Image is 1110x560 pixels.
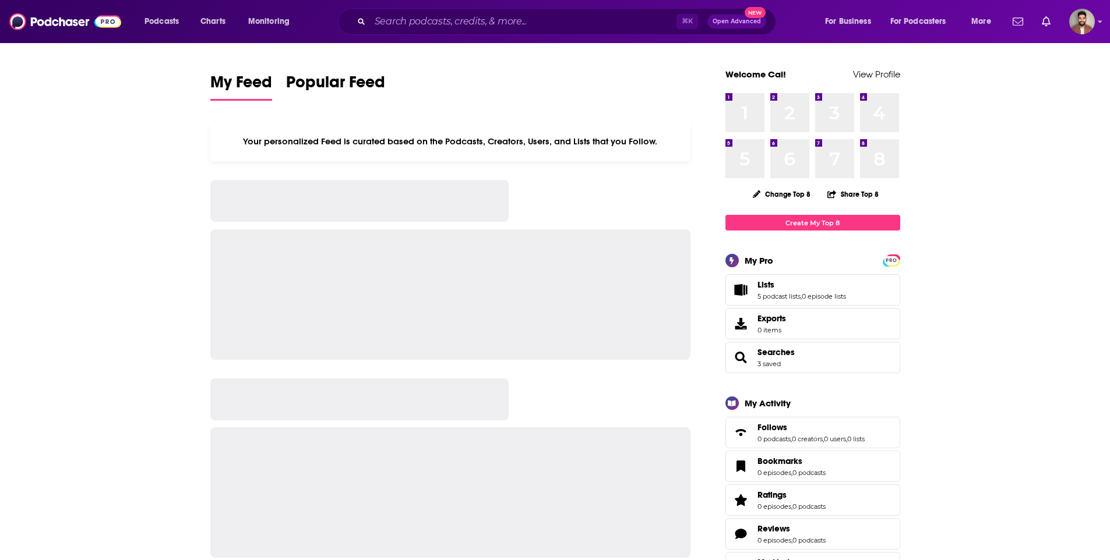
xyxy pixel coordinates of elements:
input: Search podcasts, credits, & more... [370,12,676,31]
a: Bookmarks [757,456,826,466]
span: Lists [725,274,900,306]
button: Change Top 8 [746,187,818,201]
a: Welcome Cal! [725,69,786,80]
span: Ratings [757,490,787,500]
span: Bookmarks [757,456,802,466]
span: Bookmarks [725,451,900,482]
a: 0 podcasts [792,502,826,511]
div: My Pro [745,255,773,266]
a: 0 podcasts [792,536,826,544]
a: Exports [725,308,900,339]
div: Your personalized Feed is curated based on the Podcasts, Creators, Users, and Lists that you Follow. [210,122,691,161]
span: Exports [757,313,786,324]
span: New [745,7,766,18]
a: Show notifications dropdown [1008,12,1028,31]
button: Share Top 8 [827,183,879,205]
span: , [801,292,802,300]
span: , [791,502,792,511]
a: 0 podcasts [792,469,826,477]
a: Searches [757,347,795,357]
span: Logged in as calmonaghan [1069,9,1095,34]
a: 0 podcasts [757,435,791,443]
span: Reviews [725,518,900,550]
span: More [971,13,991,30]
span: , [791,469,792,477]
a: Reviews [730,526,753,542]
span: , [791,536,792,544]
span: , [791,435,792,443]
a: 0 episodes [757,536,791,544]
span: Reviews [757,523,790,534]
span: Ratings [725,484,900,516]
a: Popular Feed [286,72,385,101]
button: open menu [963,12,1006,31]
a: 0 lists [847,435,865,443]
a: Ratings [757,490,826,500]
a: 3 saved [757,360,781,368]
span: Follows [725,417,900,448]
a: Show notifications dropdown [1037,12,1055,31]
span: For Business [825,13,871,30]
span: Open Advanced [713,19,761,24]
span: PRO [885,256,898,265]
button: open menu [136,12,194,31]
button: Open AdvancedNew [707,15,766,29]
div: Search podcasts, credits, & more... [349,8,787,35]
a: Searches [730,349,753,366]
span: For Podcasters [890,13,946,30]
a: 0 users [824,435,846,443]
span: Lists [757,279,774,290]
span: Monitoring [248,13,290,30]
a: PRO [885,256,898,264]
button: open menu [817,12,886,31]
a: 0 creators [792,435,823,443]
a: Create My Top 8 [725,215,900,231]
button: open menu [240,12,305,31]
span: 0 items [757,326,786,334]
span: , [846,435,847,443]
div: My Activity [745,398,791,409]
a: Reviews [757,523,826,534]
span: Podcasts [145,13,179,30]
a: 0 episodes [757,469,791,477]
a: View Profile [853,69,900,80]
span: Exports [730,316,753,332]
button: open menu [883,12,963,31]
span: Follows [757,422,787,433]
span: Searches [725,342,900,373]
a: 5 podcast lists [757,292,801,300]
a: 0 episode lists [802,292,846,300]
a: Bookmarks [730,458,753,474]
a: 0 episodes [757,502,791,511]
a: Ratings [730,492,753,508]
span: My Feed [210,72,272,99]
span: , [823,435,824,443]
span: Popular Feed [286,72,385,99]
img: User Profile [1069,9,1095,34]
img: Podchaser - Follow, Share and Rate Podcasts [9,10,121,33]
a: Follows [757,422,865,433]
a: Lists [730,282,753,298]
span: ⌘ K [676,14,698,29]
span: Charts [200,13,225,30]
a: Charts [193,12,232,31]
a: My Feed [210,72,272,101]
button: Show profile menu [1069,9,1095,34]
a: Follows [730,424,753,441]
a: Lists [757,279,846,290]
